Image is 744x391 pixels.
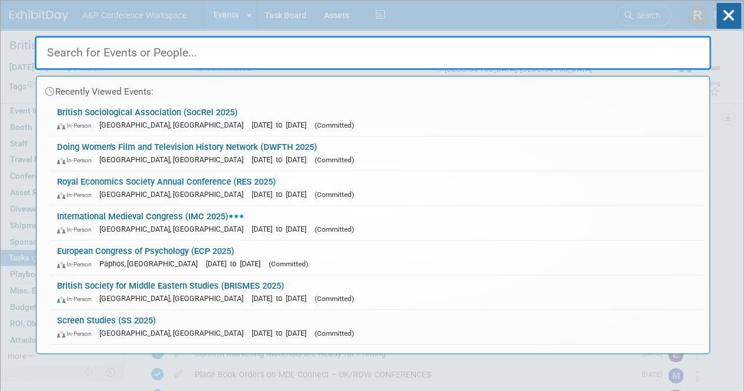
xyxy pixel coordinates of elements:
a: Doing Women's Film and Television History Network (DWFTH 2025) In-Person [GEOGRAPHIC_DATA], [GEOG... [51,136,703,171]
span: (Committed) [315,156,354,164]
div: Recently Viewed Events: [42,76,703,102]
span: [DATE] to [DATE] [252,155,312,164]
span: [GEOGRAPHIC_DATA], [GEOGRAPHIC_DATA] [99,329,249,337]
span: [GEOGRAPHIC_DATA], [GEOGRAPHIC_DATA] [99,225,249,233]
a: Screen Studies (SS 2025) In-Person [GEOGRAPHIC_DATA], [GEOGRAPHIC_DATA] [DATE] to [DATE] (Committed) [51,310,703,344]
span: [DATE] to [DATE] [252,121,312,129]
a: International Medieval Congress (IMC 2025) In-Person [GEOGRAPHIC_DATA], [GEOGRAPHIC_DATA] [DATE] ... [51,206,703,240]
span: (Committed) [269,260,308,268]
a: European Congress of Psychology (ECP 2025) In-Person Paphos, [GEOGRAPHIC_DATA] [DATE] to [DATE] (... [51,240,703,275]
span: In-Person [57,260,97,268]
span: In-Person [57,330,97,337]
span: [DATE] to [DATE] [252,294,312,303]
span: [DATE] to [DATE] [252,190,312,199]
span: (Committed) [315,121,354,129]
span: [DATE] to [DATE] [252,225,312,233]
span: (Committed) [315,225,354,233]
span: (Committed) [315,191,354,199]
span: Paphos, [GEOGRAPHIC_DATA] [99,259,203,268]
span: (Committed) [315,295,354,303]
a: British Sociological Association (SocRel 2025) In-Person [GEOGRAPHIC_DATA], [GEOGRAPHIC_DATA] [DA... [51,102,703,136]
span: In-Person [57,122,97,129]
input: Search for Events or People... [35,36,711,70]
span: [DATE] to [DATE] [206,259,266,268]
span: [GEOGRAPHIC_DATA], [GEOGRAPHIC_DATA] [99,121,249,129]
span: In-Person [57,226,97,233]
span: [DATE] to [DATE] [252,329,312,337]
span: In-Person [57,295,97,303]
span: In-Person [57,191,97,199]
span: [GEOGRAPHIC_DATA], [GEOGRAPHIC_DATA] [99,294,249,303]
a: Royal Economics Society Annual Conference (RES 2025) In-Person [GEOGRAPHIC_DATA], [GEOGRAPHIC_DAT... [51,171,703,205]
span: [GEOGRAPHIC_DATA], [GEOGRAPHIC_DATA] [99,190,249,199]
a: British Society for Middle Eastern Studies (BRISMES 2025) In-Person [GEOGRAPHIC_DATA], [GEOGRAPHI... [51,275,703,309]
span: In-Person [57,156,97,164]
span: [GEOGRAPHIC_DATA], [GEOGRAPHIC_DATA] [99,155,249,164]
span: (Committed) [315,329,354,337]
